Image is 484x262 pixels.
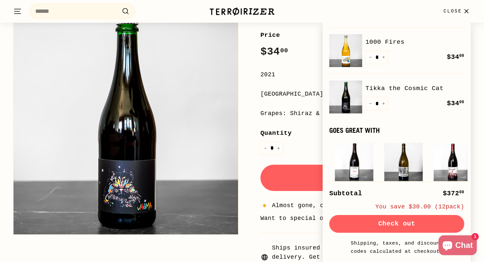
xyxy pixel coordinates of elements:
[459,190,464,195] sup: 00
[260,165,471,191] button: Add to cart
[260,128,471,138] label: Quantity
[280,47,288,54] sup: 00
[379,97,389,110] button: Increase item quantity by one
[382,141,425,243] a: 13 Vents2023[PERSON_NAME]
[443,188,464,199] div: $372
[260,214,471,223] li: Want to special order this item?
[260,30,471,40] label: Price
[459,54,464,58] sup: 00
[365,83,464,93] a: Tikka the Cosmic Cat
[260,141,270,155] button: Reduce item quantity by one
[329,34,362,67] img: 1000 Fires
[431,141,474,243] a: 3 Coups2022La Ferme de l’Arbre
[260,70,471,80] div: 2021
[447,53,464,61] span: $34
[329,127,464,134] div: Goes great with
[459,100,464,105] sup: 00
[329,188,362,199] div: Subtotal
[272,201,361,210] span: Almost gone, only 2 left
[260,89,471,99] div: [GEOGRAPHIC_DATA], [GEOGRAPHIC_DATA]
[365,51,375,64] button: Reduce item quantity by one
[349,239,444,255] small: Shipping, taxes, and discount codes calculated at checkout.
[440,2,475,21] button: Close
[437,235,479,257] inbox-online-store-chat: Shopify online store chat
[260,141,283,155] input: quantity
[329,81,362,113] img: Tikka the Cosmic Cat
[365,97,375,110] button: Reduce item quantity by one
[329,202,464,212] div: You save $30.00 (12pack)
[329,215,464,233] button: Check out
[333,141,375,233] a: 11h532023Domaine des Grottes
[379,51,389,64] button: Increase item quantity by one
[444,8,462,15] span: Close
[260,46,288,58] span: $34
[260,109,471,118] div: Grapes: Shiraz & Grenache
[365,37,464,47] a: 1000 Fires
[447,100,464,107] span: $34
[274,141,283,155] button: Increase item quantity by one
